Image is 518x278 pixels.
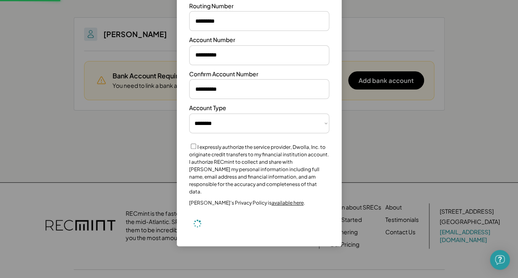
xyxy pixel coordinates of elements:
div: Account Number [189,36,235,44]
a: available here [272,200,304,206]
div: Routing Number [189,2,234,10]
div: Confirm Account Number [189,70,258,78]
label: I expressly authorize the service provider, Dwolla, Inc. to originate credit transfers to my fina... [189,144,329,195]
div: Account Type [189,104,226,112]
div: Open Intercom Messenger [490,250,510,270]
div: [PERSON_NAME]’s Privacy Policy is . [189,200,305,206]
